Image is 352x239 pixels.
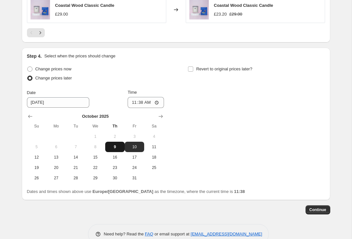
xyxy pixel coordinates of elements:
[144,152,164,162] button: Saturday October 18 2025
[49,175,63,181] span: 27
[105,142,125,152] button: Today Thursday October 9 2025
[88,144,102,149] span: 8
[66,173,85,183] button: Tuesday October 28 2025
[147,124,161,129] span: Sa
[27,53,42,59] h2: Step 4.
[145,232,153,236] a: FAQ
[44,53,115,59] p: Select when the prices should change
[85,152,105,162] button: Wednesday October 15 2025
[309,207,326,212] span: Continue
[66,142,85,152] button: Tuesday October 7 2025
[144,162,164,173] button: Saturday October 25 2025
[85,131,105,142] button: Wednesday October 1 2025
[30,165,44,170] span: 19
[69,165,83,170] span: 21
[147,165,161,170] span: 25
[49,144,63,149] span: 6
[234,189,245,194] b: 11:38
[30,175,44,181] span: 26
[105,173,125,183] button: Thursday October 30 2025
[27,152,46,162] button: Sunday October 12 2025
[105,162,125,173] button: Thursday October 23 2025
[128,97,164,108] input: 12:00
[88,134,102,139] span: 1
[105,131,125,142] button: Thursday October 2 2025
[88,155,102,160] span: 15
[147,155,161,160] span: 18
[127,165,142,170] span: 24
[88,124,102,129] span: We
[127,134,142,139] span: 3
[105,121,125,131] th: Thursday
[88,175,102,181] span: 29
[108,144,122,149] span: 9
[127,155,142,160] span: 17
[128,90,137,95] span: Time
[66,162,85,173] button: Tuesday October 21 2025
[125,173,144,183] button: Friday October 31 2025
[49,155,63,160] span: 13
[66,152,85,162] button: Tuesday October 14 2025
[69,155,83,160] span: 14
[125,142,144,152] button: Friday October 10 2025
[144,121,164,131] th: Saturday
[196,66,252,71] span: Revert to original prices later?
[69,124,83,129] span: Tu
[66,121,85,131] th: Tuesday
[85,162,105,173] button: Wednesday October 22 2025
[46,173,66,183] button: Monday October 27 2025
[88,165,102,170] span: 22
[125,131,144,142] button: Friday October 3 2025
[105,152,125,162] button: Thursday October 16 2025
[156,112,165,121] button: Show next month, November 2025
[191,232,262,236] a: [EMAIL_ADDRESS][DOMAIN_NAME]
[214,3,273,8] span: Coastal Wood Classic Candle
[27,97,89,108] input: 10/9/2025
[108,155,122,160] span: 16
[46,162,66,173] button: Monday October 20 2025
[46,142,66,152] button: Monday October 6 2025
[125,121,144,131] th: Friday
[127,124,142,129] span: Fr
[214,11,227,18] div: £23.20
[108,134,122,139] span: 2
[36,28,45,37] button: Next
[108,124,122,129] span: Th
[108,175,122,181] span: 30
[127,144,142,149] span: 10
[35,66,71,71] span: Change prices now
[85,173,105,183] button: Wednesday October 29 2025
[144,131,164,142] button: Saturday October 4 2025
[127,175,142,181] span: 31
[69,144,83,149] span: 7
[27,162,46,173] button: Sunday October 19 2025
[27,189,245,194] span: Dates and times shown above use as the timezone, where the current time is
[49,124,63,129] span: Mo
[229,11,242,18] strike: £29.00
[85,121,105,131] th: Wednesday
[46,121,66,131] th: Monday
[55,3,115,8] span: Coastal Wood Classic Candle
[27,173,46,183] button: Sunday October 26 2025
[46,152,66,162] button: Monday October 13 2025
[125,152,144,162] button: Friday October 17 2025
[35,76,72,80] span: Change prices later
[147,134,161,139] span: 4
[104,232,145,236] span: Need help? Read the
[27,121,46,131] th: Sunday
[125,162,144,173] button: Friday October 24 2025
[30,155,44,160] span: 12
[93,189,153,194] b: Europe/[GEOGRAPHIC_DATA]
[27,28,45,37] nav: Pagination
[30,124,44,129] span: Su
[108,165,122,170] span: 23
[49,165,63,170] span: 20
[306,205,330,214] button: Continue
[69,175,83,181] span: 28
[30,144,44,149] span: 5
[27,142,46,152] button: Sunday October 5 2025
[147,144,161,149] span: 11
[26,112,35,121] button: Show previous month, September 2025
[55,11,68,18] div: £29.00
[153,232,191,236] span: or email support at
